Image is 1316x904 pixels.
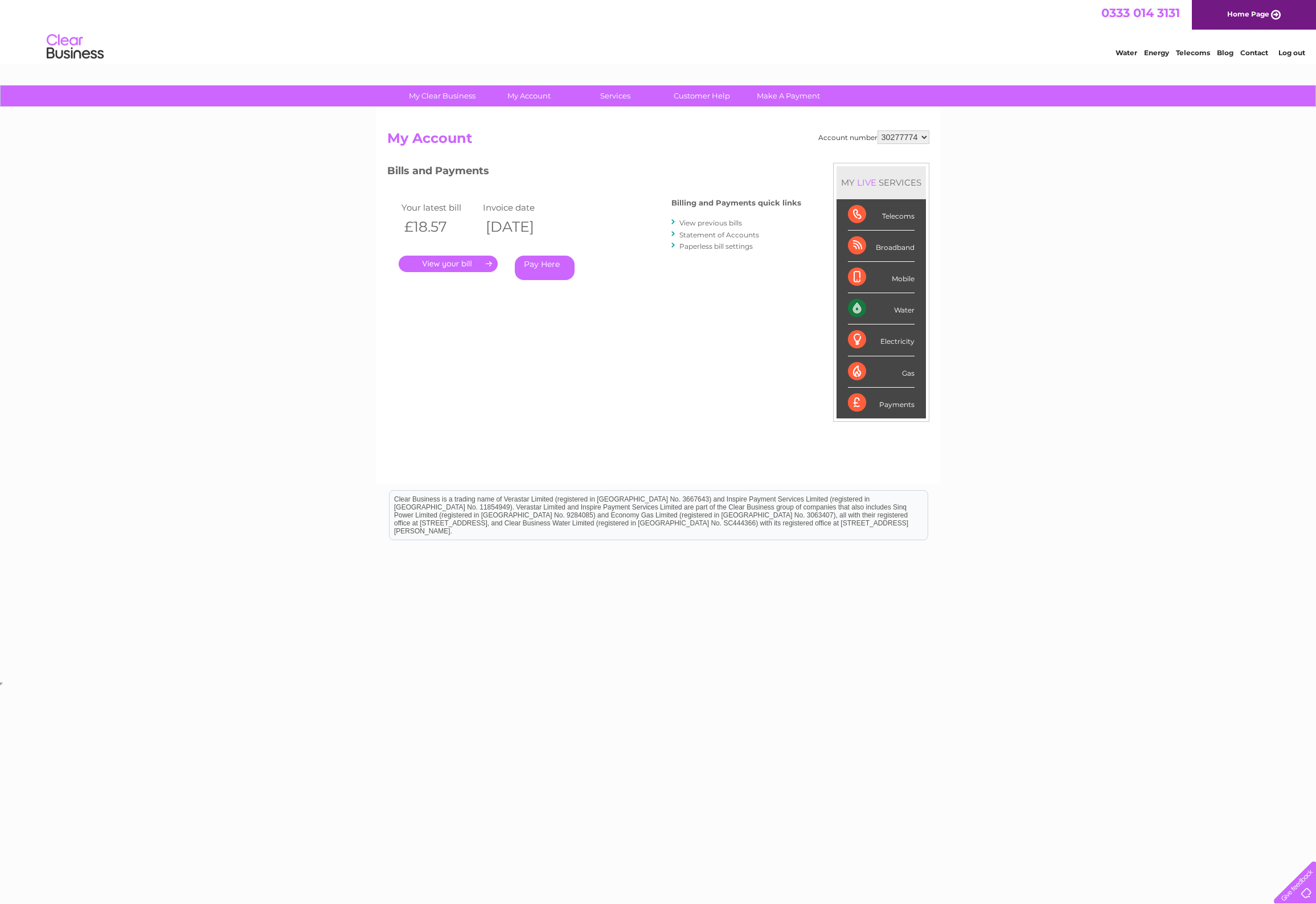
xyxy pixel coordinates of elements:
a: Paperless bill settings [679,242,753,250]
a: Blog [1217,48,1233,57]
a: Contact [1240,48,1268,57]
div: Broadband [848,231,915,262]
td: Your latest bill [399,200,481,215]
a: Water [1116,48,1137,57]
a: . [399,256,498,272]
a: Telecoms [1176,48,1210,57]
a: Energy [1144,48,1169,57]
a: Pay Here [515,256,575,280]
div: Telecoms [848,199,915,231]
a: Services [568,85,662,106]
a: My Account [482,85,576,106]
div: Water [848,293,915,324]
a: Log out [1278,48,1305,57]
div: Electricity [848,324,915,356]
a: Customer Help [655,85,749,106]
img: logo.png [46,30,104,64]
th: £18.57 [399,215,481,239]
h2: My Account [387,130,929,152]
div: MY SERVICES [837,166,926,199]
a: My Clear Business [395,85,489,106]
div: Mobile [848,262,915,293]
h4: Billing and Payments quick links [671,199,801,207]
a: 0333 014 3131 [1101,6,1180,20]
div: Clear Business is a trading name of Verastar Limited (registered in [GEOGRAPHIC_DATA] No. 3667643... [390,6,928,55]
div: Payments [848,388,915,418]
a: View previous bills [679,219,742,227]
div: Account number [818,130,929,144]
div: Gas [848,356,915,388]
th: [DATE] [480,215,562,239]
a: Statement of Accounts [679,231,759,239]
div: LIVE [855,177,879,188]
td: Invoice date [480,200,562,215]
h3: Bills and Payments [387,163,801,183]
a: Make A Payment [741,85,835,106]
